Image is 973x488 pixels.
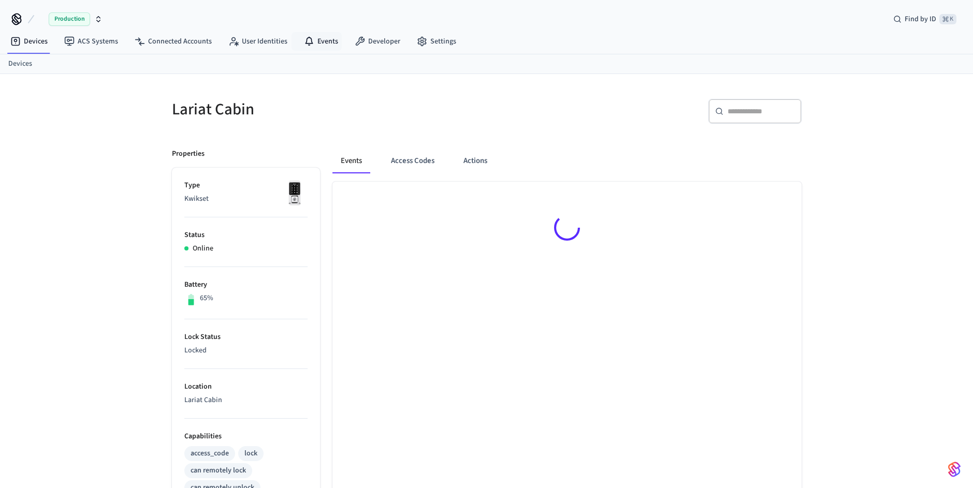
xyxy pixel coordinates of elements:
a: Settings [409,32,464,51]
a: Devices [8,58,32,69]
a: Connected Accounts [126,32,220,51]
img: Kwikset Halo Touchscreen Wifi Enabled Smart Lock, Polished Chrome, Front [282,180,308,206]
p: Properties [172,149,205,159]
a: User Identities [220,32,296,51]
p: Online [193,243,213,254]
p: Battery [184,279,308,290]
img: SeamLogoGradient.69752ec5.svg [948,461,961,478]
p: Locked [184,345,308,356]
a: Developer [346,32,409,51]
span: ⌘ K [939,14,956,24]
a: Devices [2,32,56,51]
button: Actions [455,149,496,173]
p: Lock Status [184,332,308,343]
span: Production [49,12,90,26]
div: can remotely lock [191,465,246,476]
div: lock [244,448,257,459]
p: Type [184,180,308,191]
p: Lariat Cabin [184,395,308,406]
p: Capabilities [184,431,308,442]
h5: Lariat Cabin [172,99,481,120]
p: 65% [200,293,213,304]
p: Status [184,230,308,241]
div: access_code [191,448,229,459]
span: Find by ID [905,14,936,24]
p: Location [184,381,308,392]
p: Kwikset [184,194,308,204]
div: ant example [332,149,802,173]
button: Events [332,149,370,173]
div: Find by ID⌘ K [885,10,965,28]
a: Events [296,32,346,51]
a: ACS Systems [56,32,126,51]
button: Access Codes [383,149,443,173]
